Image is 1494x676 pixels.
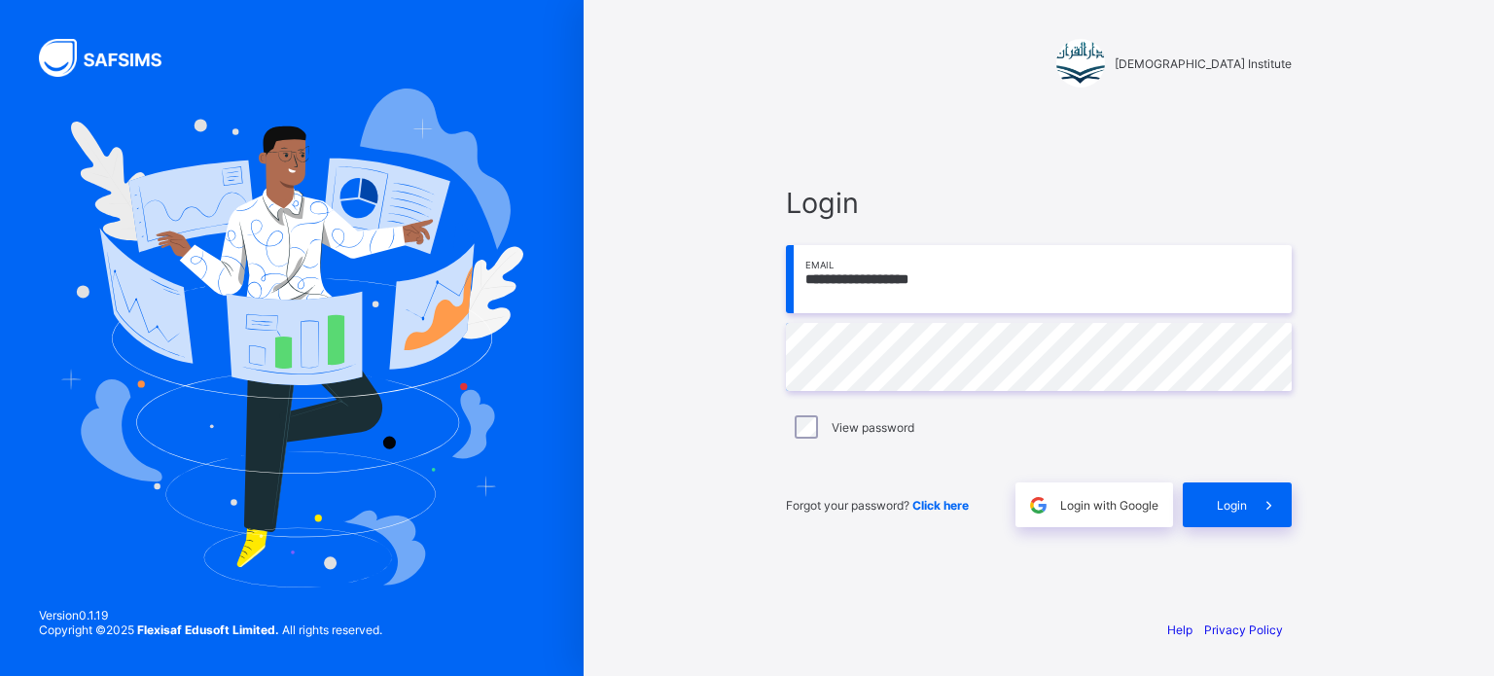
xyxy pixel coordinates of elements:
[1167,623,1192,637] a: Help
[832,420,914,435] label: View password
[39,39,185,77] img: SAFSIMS Logo
[1060,498,1158,513] span: Login with Google
[1217,498,1247,513] span: Login
[786,186,1292,220] span: Login
[912,498,969,513] a: Click here
[1115,56,1292,71] span: [DEMOGRAPHIC_DATA] Institute
[60,89,523,587] img: Hero Image
[39,608,382,623] span: Version 0.1.19
[1204,623,1283,637] a: Privacy Policy
[39,623,382,637] span: Copyright © 2025 All rights reserved.
[1027,494,1049,516] img: google.396cfc9801f0270233282035f929180a.svg
[137,623,279,637] strong: Flexisaf Edusoft Limited.
[786,498,969,513] span: Forgot your password?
